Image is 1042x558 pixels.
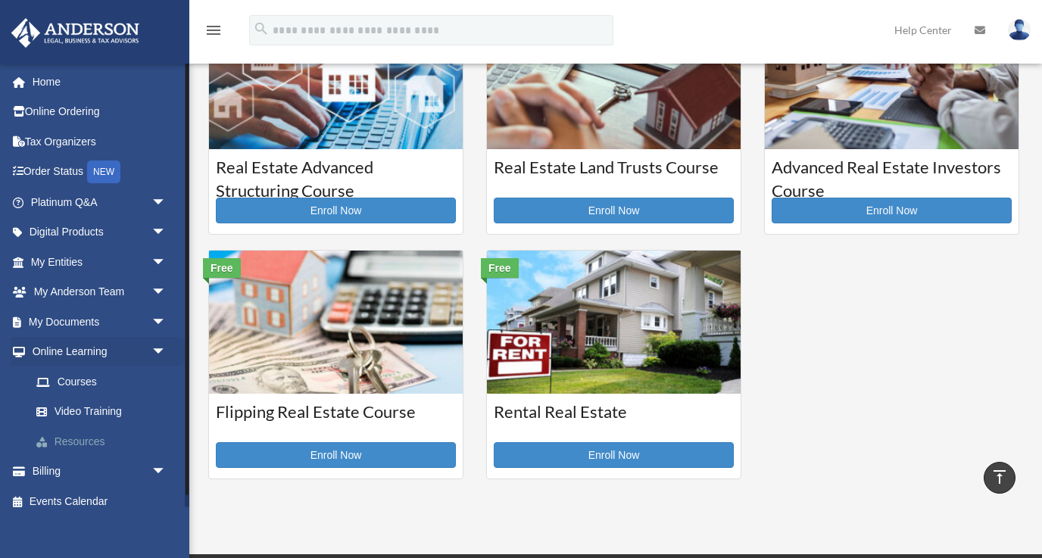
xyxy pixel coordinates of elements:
[494,198,734,223] a: Enroll Now
[11,277,189,307] a: My Anderson Teamarrow_drop_down
[494,442,734,468] a: Enroll Now
[11,217,189,248] a: Digital Productsarrow_drop_down
[151,277,182,308] span: arrow_drop_down
[151,187,182,218] span: arrow_drop_down
[11,486,189,516] a: Events Calendar
[494,401,734,438] h3: Rental Real Estate
[21,426,189,457] a: Resources
[984,462,1015,494] a: vertical_align_top
[151,457,182,488] span: arrow_drop_down
[216,401,456,438] h3: Flipping Real Estate Course
[21,397,189,427] a: Video Training
[204,26,223,39] a: menu
[11,187,189,217] a: Platinum Q&Aarrow_drop_down
[11,97,189,127] a: Online Ordering
[11,247,189,277] a: My Entitiesarrow_drop_down
[151,337,182,368] span: arrow_drop_down
[11,157,189,188] a: Order StatusNEW
[1008,19,1031,41] img: User Pic
[11,337,189,367] a: Online Learningarrow_drop_down
[991,468,1009,486] i: vertical_align_top
[7,18,144,48] img: Anderson Advisors Platinum Portal
[151,247,182,278] span: arrow_drop_down
[11,67,189,97] a: Home
[151,307,182,338] span: arrow_drop_down
[772,156,1012,194] h3: Advanced Real Estate Investors Course
[11,307,189,337] a: My Documentsarrow_drop_down
[11,457,189,487] a: Billingarrow_drop_down
[216,156,456,194] h3: Real Estate Advanced Structuring Course
[216,198,456,223] a: Enroll Now
[253,20,270,37] i: search
[772,198,1012,223] a: Enroll Now
[11,126,189,157] a: Tax Organizers
[21,366,182,397] a: Courses
[203,258,241,278] div: Free
[481,258,519,278] div: Free
[494,156,734,194] h3: Real Estate Land Trusts Course
[216,442,456,468] a: Enroll Now
[204,21,223,39] i: menu
[151,217,182,248] span: arrow_drop_down
[87,161,120,183] div: NEW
